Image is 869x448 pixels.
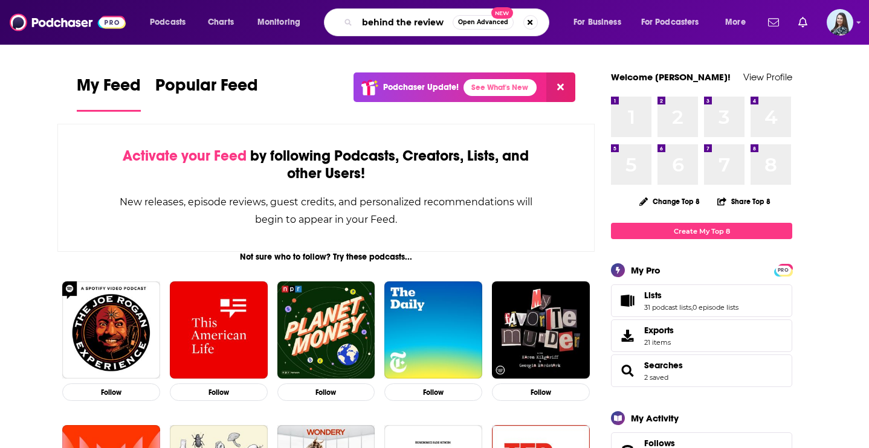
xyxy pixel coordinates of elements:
a: My Feed [77,75,141,112]
img: My Favorite Murder with Karen Kilgariff and Georgia Hardstark [492,281,590,379]
span: Activate your Feed [123,147,247,165]
button: open menu [633,13,717,32]
a: Lists [615,292,639,309]
span: 21 items [644,338,674,347]
span: Monitoring [257,14,300,31]
button: Follow [62,383,160,401]
a: See What's New [464,79,537,96]
div: Search podcasts, credits, & more... [335,8,561,36]
div: Not sure who to follow? Try these podcasts... [57,252,595,262]
span: Lists [644,290,662,301]
span: For Business [573,14,621,31]
span: Exports [615,327,639,344]
span: Podcasts [150,14,186,31]
button: open menu [141,13,201,32]
img: Planet Money [277,281,375,379]
img: The Daily [384,281,482,379]
button: Change Top 8 [632,194,707,209]
a: Lists [644,290,738,301]
span: Exports [644,325,674,336]
button: Follow [384,383,482,401]
img: The Joe Rogan Experience [62,281,160,379]
a: Create My Top 8 [611,223,792,239]
button: Open AdvancedNew [453,15,514,30]
a: PRO [776,265,790,274]
span: Searches [611,354,792,387]
p: Podchaser Update! [383,82,459,92]
a: Popular Feed [155,75,258,112]
div: New releases, episode reviews, guest credits, and personalized recommendations will begin to appe... [118,193,534,228]
a: 0 episode lists [693,303,738,312]
span: Lists [611,284,792,317]
a: Searches [615,362,639,379]
a: Show notifications dropdown [763,12,784,33]
button: Follow [492,383,590,401]
div: My Pro [631,264,661,276]
img: This American Life [170,281,268,379]
button: Follow [277,383,375,401]
a: Searches [644,360,683,371]
button: open menu [565,13,636,32]
button: Follow [170,383,268,401]
span: , [691,303,693,312]
input: Search podcasts, credits, & more... [357,13,453,32]
span: Logged in as brookefortierpr [827,9,853,36]
button: open menu [249,13,316,32]
span: My Feed [77,75,141,103]
div: by following Podcasts, Creators, Lists, and other Users! [118,147,534,182]
span: More [725,14,746,31]
span: Charts [208,14,234,31]
span: For Podcasters [641,14,699,31]
img: Podchaser - Follow, Share and Rate Podcasts [10,11,126,34]
a: 31 podcast lists [644,303,691,312]
a: 2 saved [644,373,668,382]
a: Charts [200,13,241,32]
span: Open Advanced [458,19,508,25]
a: View Profile [743,71,792,83]
img: User Profile [827,9,853,36]
button: open menu [717,13,761,32]
a: Welcome [PERSON_NAME]! [611,71,731,83]
span: PRO [776,266,790,275]
span: New [491,7,513,19]
span: Popular Feed [155,75,258,103]
button: Show profile menu [827,9,853,36]
div: My Activity [631,412,679,424]
a: Show notifications dropdown [793,12,812,33]
button: Share Top 8 [717,190,771,213]
a: Exports [611,319,792,352]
